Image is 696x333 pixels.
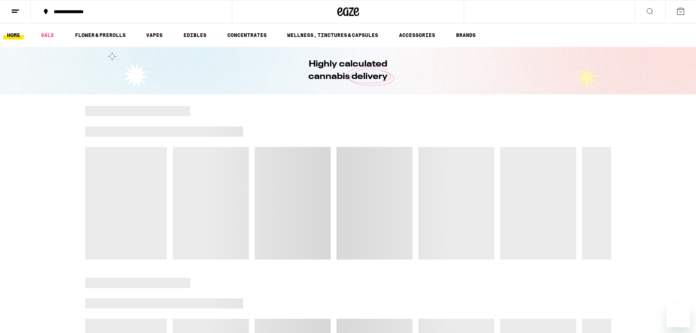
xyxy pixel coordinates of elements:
a: WELLNESS, TINCTURES & CAPSULES [284,31,382,39]
a: FLOWER & PREROLLS [71,31,129,39]
a: VAPES [142,31,166,39]
a: HOME [3,31,24,39]
a: ACCESSORIES [395,31,439,39]
iframe: Button to launch messaging window [667,304,690,327]
a: CONCENTRATES [224,31,270,39]
a: BRANDS [452,31,479,39]
a: EDIBLES [180,31,210,39]
h1: Highly calculated cannabis delivery [288,58,408,83]
a: SALE [37,31,58,39]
